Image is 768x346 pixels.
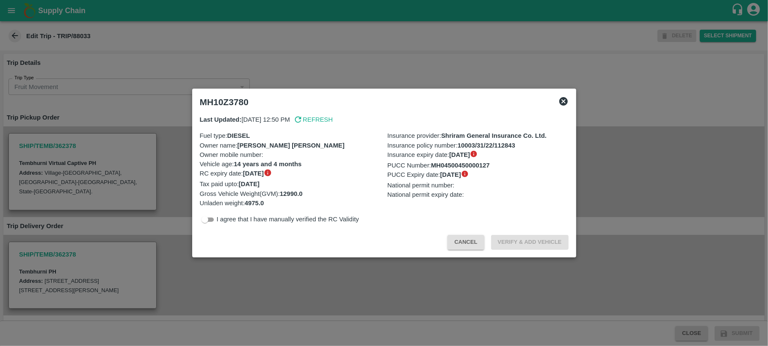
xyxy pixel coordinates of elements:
b: 10003/31/22/112843 [458,142,515,149]
p: Insurance policy number : [387,141,569,150]
button: Refresh [293,115,333,124]
p: Unladen weight : [200,198,381,208]
p: Insurance provider : [387,131,569,140]
span: National permit expiry date : [387,190,464,199]
b: [PERSON_NAME] [PERSON_NAME] [238,142,345,149]
b: Last Updated: [200,116,242,123]
p: Refresh [303,115,333,124]
p: I agree that I have manually verified the RC Validity [217,215,359,224]
b: 4975.0 [245,200,264,206]
b: [DATE] [449,151,470,158]
b: 14 years and 4 months [234,161,301,167]
p: Fuel type : [200,131,381,140]
p: Vehicle age : [200,159,381,169]
b: [DATE] [440,171,461,178]
b: [DATE] [239,181,260,187]
b: Shriram General Insurance Co. Ltd. [441,132,547,139]
p: PUCC Number : [387,161,569,170]
span: RC expiry date : [200,169,264,178]
b: 12990.0 [280,190,303,197]
span: PUCC Expiry date : [387,170,461,179]
p: Tax paid upto : [200,179,381,189]
p: [DATE] 12:50 PM [200,115,290,124]
p: National permit number : [387,181,569,190]
b: [DATE] [243,170,264,177]
b: MH04500450000127 [431,162,490,169]
p: Owner name : [200,141,381,150]
span: Insurance expiry date : [387,150,470,159]
button: Cancel [448,235,484,250]
p: Owner mobile number : [200,150,381,159]
b: DIESEL [227,132,250,139]
p: Gross Vehicle Weight(GVM) : [200,189,381,198]
b: MH10Z3780 [200,97,249,107]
